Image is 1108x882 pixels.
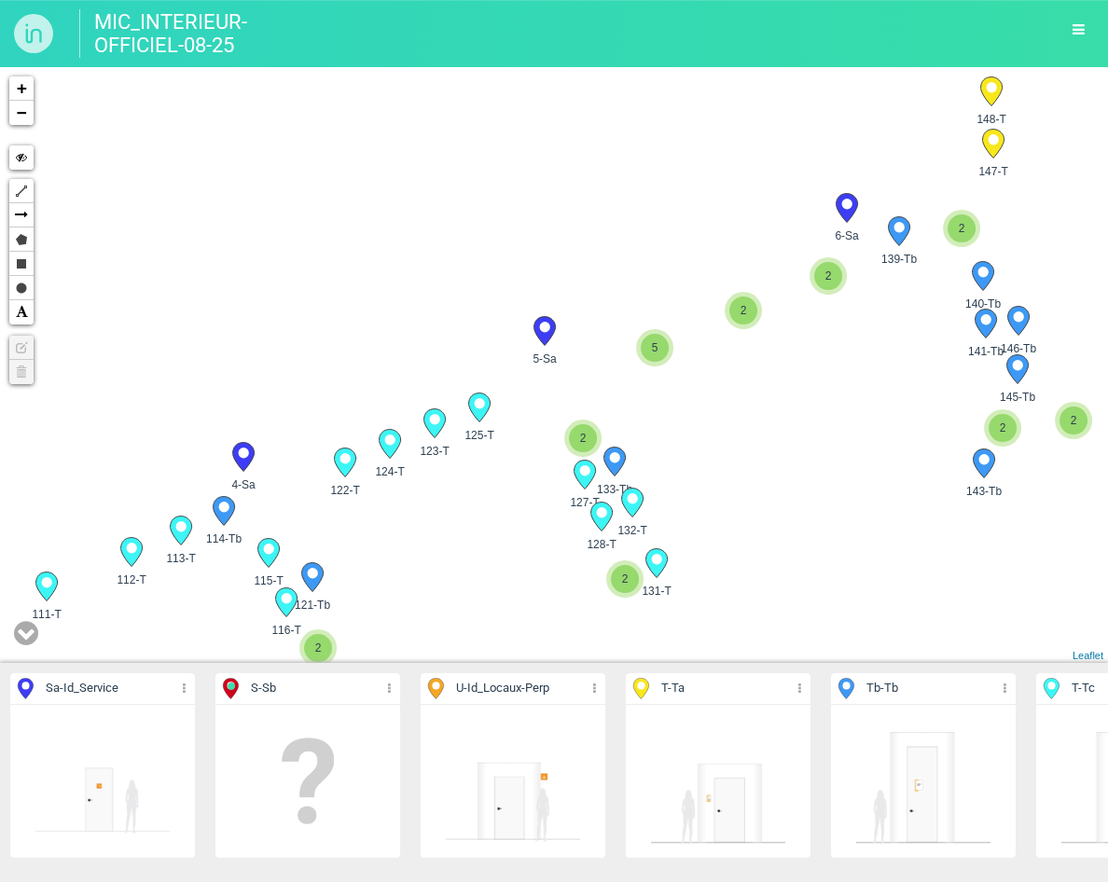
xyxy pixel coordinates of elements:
span: 111-T [22,606,71,623]
img: 070754392477.png [649,712,787,850]
a: Leaflet [1073,650,1103,661]
span: 148-T [967,111,1016,128]
span: T - Ta [661,680,685,697]
a: Polygon [9,227,34,252]
span: 133-Tb [590,481,639,498]
span: 141-Tb [962,343,1010,360]
span: 115-T [244,572,293,589]
a: No layers to delete [9,360,34,384]
span: 2 [729,296,757,324]
span: 114-Tb [200,531,248,547]
span: 2 [304,634,332,662]
img: empty.png [239,712,377,850]
span: 5-Sa [520,351,569,367]
span: 6-Sa [823,227,871,244]
span: 122-T [321,482,369,499]
span: Sa - Id_Service [46,680,118,697]
a: Rectangle [9,252,34,276]
span: 128-T [577,536,626,553]
span: U - Id_Locaux-Perp [456,680,549,697]
img: 113736760203.png [34,712,172,850]
span: 140-Tb [959,296,1007,312]
span: 2 [611,565,639,593]
span: 116-T [262,622,311,639]
span: 112-T [107,572,156,588]
a: Text [9,300,34,324]
span: 123-T [410,443,459,460]
span: 5 [641,334,669,362]
span: 2 [989,414,1017,442]
span: 139-Tb [875,251,923,268]
span: S - Sb [251,680,276,697]
span: 131-T [632,583,681,599]
a: Zoom in [9,76,34,101]
span: 4-Sa [219,476,268,493]
span: 124-T [366,463,414,480]
span: Tb - Tb [866,680,898,697]
span: 127-T [561,494,609,511]
span: 132-T [608,522,657,539]
span: 146-Tb [994,340,1043,357]
span: 143-Tb [960,483,1008,500]
p: MIC_INTERIEUR-OFFICIEL-08-25 [79,9,266,58]
a: Arrow [9,203,34,227]
span: 147-T [969,163,1018,180]
span: 145-Tb [993,389,1042,406]
span: 2 [814,262,842,290]
a: No layers to edit [9,336,34,360]
span: T - Tc [1072,680,1095,697]
a: Zoom out [9,101,34,125]
img: 070754392476.png [854,712,992,850]
a: Polyline [9,179,34,203]
img: 114826134325.png [444,712,582,850]
span: 2 [569,424,597,452]
span: 2 [948,214,976,242]
span: 125-T [455,427,504,444]
span: 2 [1060,407,1087,434]
span: 113-T [157,550,205,567]
a: Circle [9,276,34,300]
span: 121-Tb [288,597,337,613]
